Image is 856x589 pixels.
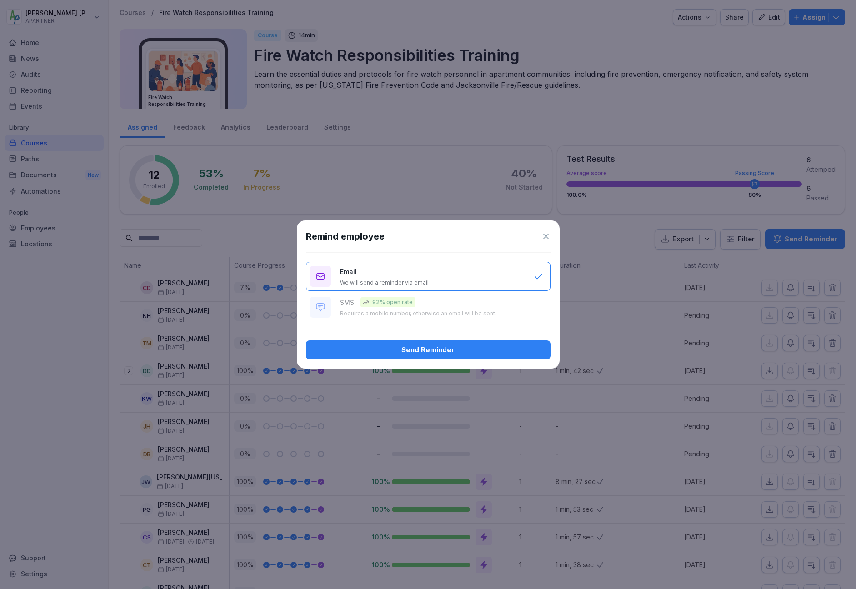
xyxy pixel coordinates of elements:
p: 92% open rate [372,298,413,306]
p: Email [340,267,357,276]
h1: Remind employee [306,230,385,243]
p: We will send a reminder via email [340,279,429,286]
button: Send Reminder [306,340,551,359]
p: SMS [340,298,354,307]
p: Requires a mobile number, otherwise an email will be sent. [340,310,496,317]
div: Send Reminder [313,345,543,355]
